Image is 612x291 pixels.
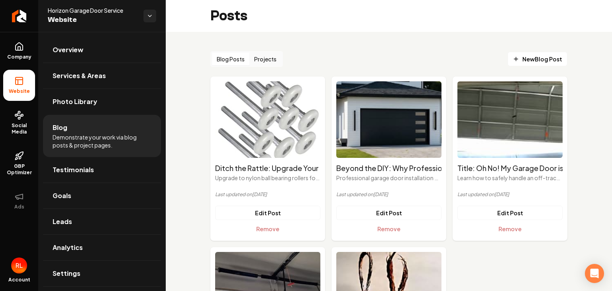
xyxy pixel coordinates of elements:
[336,81,441,158] img: Beyond the DIY: Why Professional Garage Door Installation is the Smart Choice's featured image
[215,81,320,158] img: Ditch the Rattle: Upgrade Your Garage Door with Nylon Ball Bearing Rollers's featured image
[53,217,72,226] span: Leads
[43,183,161,208] a: Goals
[336,191,441,198] p: Last updated on [DATE]
[43,89,161,114] a: Photo Library
[53,243,83,252] span: Analytics
[212,53,249,65] button: Blog Posts
[3,104,35,142] a: Social Media
[53,45,83,55] span: Overview
[12,10,27,22] img: Rebolt Logo
[3,163,35,176] span: GBP Optimizer
[43,235,161,260] a: Analytics
[215,206,320,220] a: Edit Post
[457,163,563,174] h2: Title: Oh No! My Garage Door is Off-Track: What to Do (and What NOT to Do)
[336,206,441,220] a: Edit Post
[11,204,27,210] span: Ads
[53,71,106,81] span: Services & Areas
[457,191,563,198] p: Last updated on [DATE]
[11,258,27,273] button: Open user button
[53,133,151,149] span: Demonstrate your work via blog posts & project pages.
[43,37,161,63] a: Overview
[3,185,35,216] button: Ads
[215,222,320,236] button: Remove
[3,35,35,67] a: Company
[53,165,94,175] span: Testimonials
[43,157,161,183] a: Testimonials
[508,52,567,66] a: NewBlog Post
[3,145,35,182] a: GBP Optimizer
[249,53,281,65] button: Projects
[457,81,563,158] img: Title: Oh No! My Garage Door is Off-Track: What to Do (and What NOT to Do)'s featured image
[43,209,161,234] a: Leads
[336,163,441,174] h2: Beyond the DIY: Why Professional Garage Door Installation is the Smart Choice
[215,163,320,174] h2: Ditch the Rattle: Upgrade Your Garage Door with Nylon Ball Bearing Rollers
[8,277,30,283] span: Account
[215,191,320,198] p: Last updated on [DATE]
[336,174,441,182] p: Professional garage door installation offers safety, efficiency, and peace of mind. Avoid DIY ris...
[53,97,97,106] span: Photo Library
[3,122,35,135] span: Social Media
[457,206,563,220] a: Edit Post
[457,222,563,236] button: Remove
[43,63,161,88] a: Services & Areas
[585,264,604,283] div: Open Intercom Messenger
[53,123,67,132] span: Blog
[215,174,320,182] p: Upgrade to nylon ball bearing rollers for a noise-free, smoother, and longer-lasting garage door ...
[457,174,563,182] p: Learn how to safely handle an off-track garage door. Discover essential steps to prevent further ...
[210,8,247,24] h2: Posts
[513,55,562,63] span: New Blog Post
[43,261,161,286] a: Settings
[53,269,80,278] span: Settings
[11,258,27,273] img: Ray Larson
[336,222,441,236] button: Remove
[4,54,35,60] span: Company
[6,88,33,94] span: Website
[48,6,137,14] span: Horizon Garage Door Service
[48,14,137,26] span: Website
[53,191,71,201] span: Goals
